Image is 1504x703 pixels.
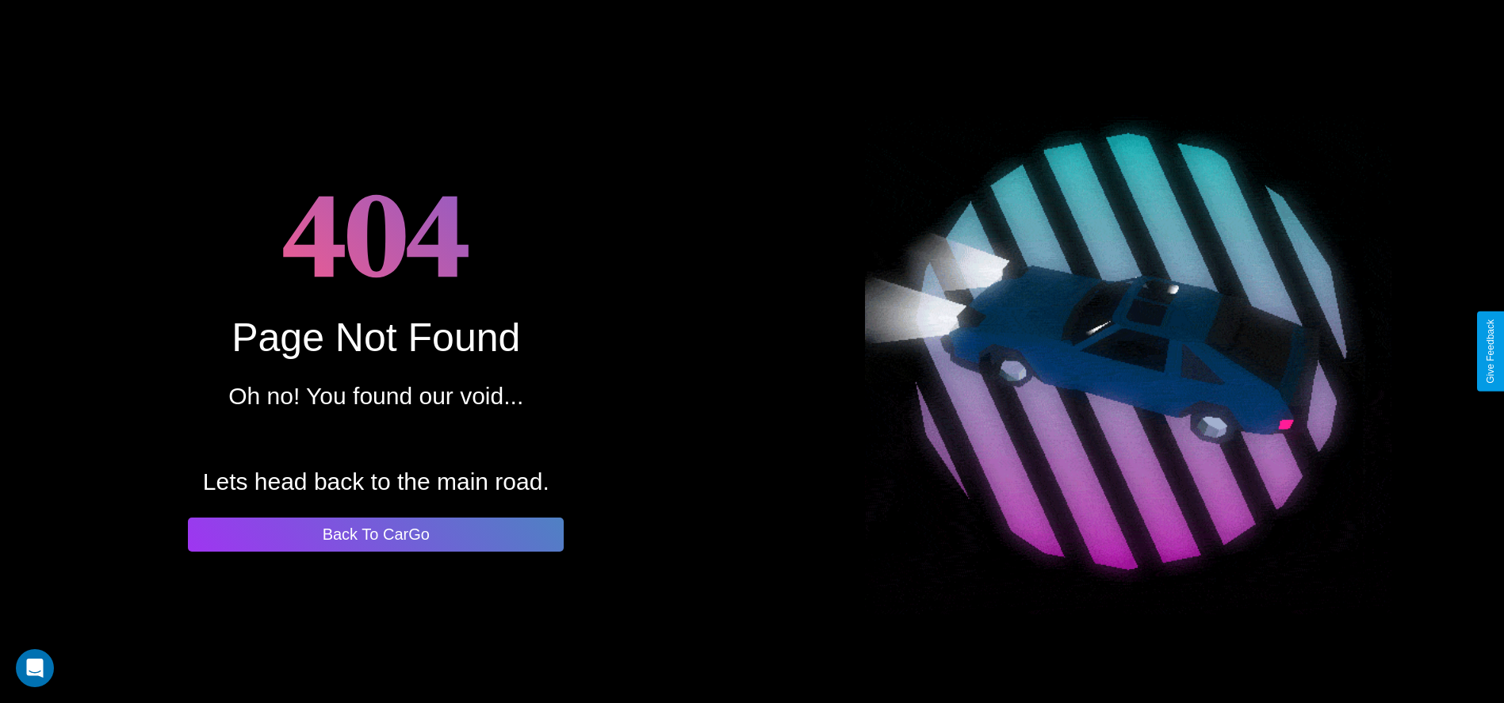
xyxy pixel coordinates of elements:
img: spinning car [865,89,1391,615]
h1: 404 [282,152,470,315]
div: Open Intercom Messenger [16,649,54,687]
div: Page Not Found [232,315,520,361]
p: Oh no! You found our void... Lets head back to the main road. [203,375,549,503]
button: Back To CarGo [188,518,564,552]
div: Give Feedback [1485,319,1496,384]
